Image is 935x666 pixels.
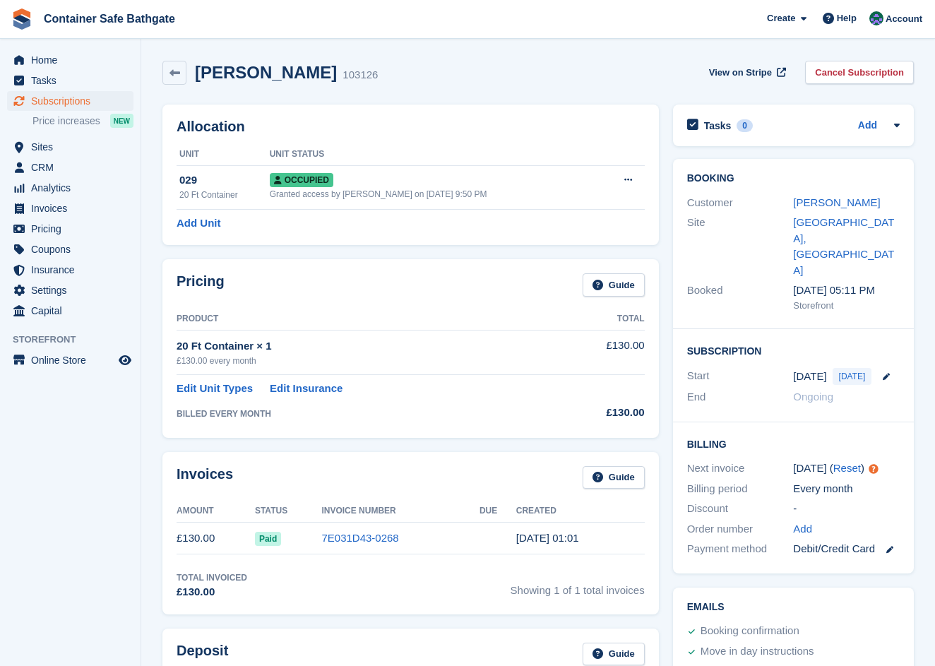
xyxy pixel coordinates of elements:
h2: Tasks [704,119,732,132]
div: Order number [687,521,794,537]
h2: Invoices [177,466,233,489]
a: menu [7,198,133,218]
h2: Deposit [177,643,228,666]
a: [PERSON_NAME] [793,196,880,208]
div: 20 Ft Container × 1 [177,338,557,355]
div: Every month [793,481,900,497]
a: Cancel Subscription [805,61,914,84]
a: Guide [583,273,645,297]
div: - [793,501,900,517]
span: Coupons [31,239,116,259]
span: Showing 1 of 1 total invoices [511,571,645,600]
th: Invoice Number [321,500,479,523]
img: Louis DiResta [869,11,883,25]
a: menu [7,91,133,111]
div: Total Invoiced [177,571,247,584]
th: Status [255,500,322,523]
span: Online Store [31,350,116,370]
span: Invoices [31,198,116,218]
span: CRM [31,157,116,177]
h2: Allocation [177,119,645,135]
a: menu [7,71,133,90]
span: Paid [255,532,281,546]
th: Due [480,500,516,523]
a: menu [7,350,133,370]
span: Capital [31,301,116,321]
th: Unit [177,143,270,166]
div: Granted access by [PERSON_NAME] on [DATE] 9:50 PM [270,188,600,201]
a: menu [7,219,133,239]
div: Booking confirmation [701,623,799,640]
span: Create [767,11,795,25]
td: £130.00 [557,330,645,374]
span: View on Stripe [709,66,772,80]
span: Pricing [31,219,116,239]
a: menu [7,50,133,70]
a: Edit Insurance [270,381,343,397]
a: Reset [833,462,861,474]
div: End [687,389,794,405]
a: menu [7,178,133,198]
th: Total [557,308,645,331]
span: Settings [31,280,116,300]
time: 2025-08-25 00:01:01 UTC [516,532,579,544]
a: Add [793,521,812,537]
div: [DATE] 05:11 PM [793,283,900,299]
div: Site [687,215,794,278]
div: Move in day instructions [701,643,814,660]
div: 029 [179,172,270,189]
div: Booked [687,283,794,312]
span: Home [31,50,116,70]
a: menu [7,137,133,157]
a: Preview store [117,352,133,369]
img: stora-icon-8386f47178a22dfd0bd8f6a31ec36ba5ce8667c1dd55bd0f319d3a0aa187defe.svg [11,8,32,30]
a: Price increases NEW [32,113,133,129]
h2: Pricing [177,273,225,297]
div: [DATE] ( ) [793,460,900,477]
div: £130.00 [557,405,645,421]
a: Add Unit [177,215,220,232]
div: 0 [737,119,753,132]
a: menu [7,301,133,321]
td: £130.00 [177,523,255,554]
th: Unit Status [270,143,600,166]
th: Product [177,308,557,331]
span: Insurance [31,260,116,280]
div: Tooltip anchor [867,463,880,475]
span: Analytics [31,178,116,198]
a: View on Stripe [703,61,789,84]
span: Price increases [32,114,100,128]
span: Occupied [270,173,333,187]
span: Ongoing [793,391,833,403]
th: Created [516,500,645,523]
div: Payment method [687,541,794,557]
a: Container Safe Bathgate [38,7,181,30]
a: 7E031D43-0268 [321,532,398,544]
h2: Booking [687,173,900,184]
h2: Billing [687,436,900,451]
span: Help [837,11,857,25]
div: Debit/Credit Card [793,541,900,557]
span: Storefront [13,333,141,347]
span: Sites [31,137,116,157]
div: BILLED EVERY MONTH [177,408,557,420]
h2: Emails [687,602,900,613]
a: menu [7,239,133,259]
div: Next invoice [687,460,794,477]
span: Account [886,12,922,26]
a: Guide [583,466,645,489]
div: Storefront [793,299,900,313]
div: 103126 [343,67,378,83]
div: Discount [687,501,794,517]
time: 2025-08-25 00:00:00 UTC [793,369,826,385]
div: 20 Ft Container [179,189,270,201]
div: Start [687,368,794,385]
th: Amount [177,500,255,523]
span: [DATE] [833,368,872,385]
a: Add [858,118,877,134]
a: menu [7,157,133,177]
div: £130.00 every month [177,355,557,367]
h2: [PERSON_NAME] [195,63,337,82]
div: NEW [110,114,133,128]
div: £130.00 [177,584,247,600]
